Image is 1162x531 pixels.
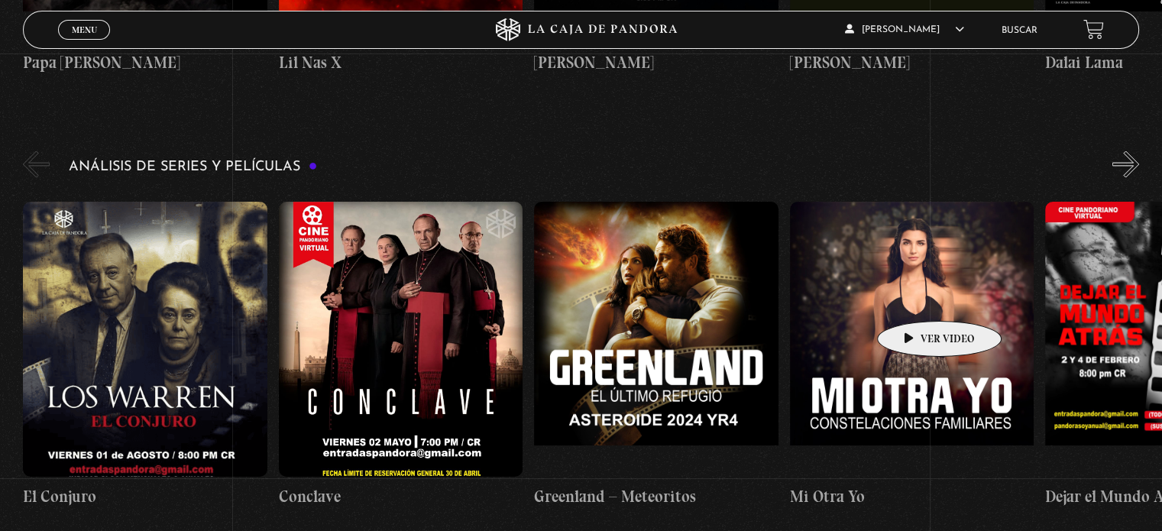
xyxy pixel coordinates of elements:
[790,50,1034,75] h4: [PERSON_NAME]
[1002,26,1037,35] a: Buscar
[23,50,267,75] h4: Papa [PERSON_NAME]
[279,50,523,75] h4: Lil Nas X
[790,189,1034,520] a: Mi Otra Yo
[790,484,1034,508] h4: Mi Otra Yo
[534,484,778,508] h4: Greenland – Meteoritos
[23,151,50,177] button: Previous
[279,189,523,520] a: Conclave
[845,25,964,34] span: [PERSON_NAME]
[279,484,523,508] h4: Conclave
[1083,19,1104,40] a: View your shopping cart
[69,159,317,173] h3: Análisis de series y películas
[534,189,778,520] a: Greenland – Meteoritos
[72,25,97,34] span: Menu
[66,38,102,49] span: Cerrar
[23,189,267,520] a: El Conjuro
[534,50,778,75] h4: [PERSON_NAME]
[23,484,267,508] h4: El Conjuro
[1112,151,1139,177] button: Next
